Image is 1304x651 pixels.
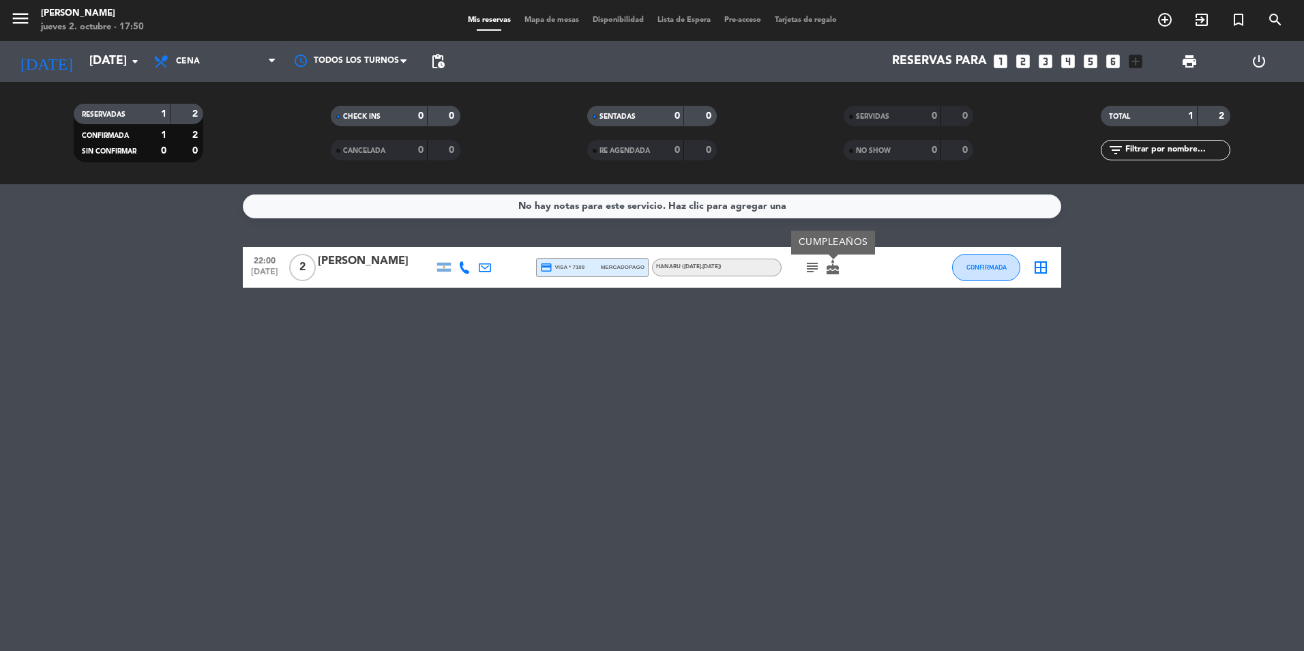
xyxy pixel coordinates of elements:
div: No hay notas para este servicio. Haz clic para agregar una [518,199,786,214]
span: Cena [176,57,200,66]
i: filter_list [1108,142,1124,158]
span: SENTADAS [599,113,636,120]
button: CONFIRMADA [952,254,1020,281]
span: [DATE] [248,267,282,283]
i: arrow_drop_down [127,53,143,70]
span: CANCELADA [343,147,385,154]
div: LOG OUT [1224,41,1294,82]
span: mercadopago [601,263,644,272]
i: add_circle_outline [1157,12,1173,28]
strong: 0 [418,111,424,121]
span: 22:00 [248,252,282,267]
span: CONFIRMADA [82,132,129,139]
span: RESERVADAS [82,111,125,118]
div: CUMPLEAÑOS [791,231,875,255]
i: [DATE] [10,46,83,76]
span: pending_actions [430,53,446,70]
strong: 0 [706,145,714,155]
strong: 1 [161,130,166,140]
span: RE AGENDADA [599,147,650,154]
strong: 0 [418,145,424,155]
span: SERVIDAS [856,113,889,120]
input: Filtrar por nombre... [1124,143,1230,158]
i: power_settings_new [1251,53,1267,70]
span: Reservas para [892,55,987,68]
span: CHECK INS [343,113,381,120]
i: looks_6 [1104,53,1122,70]
strong: 0 [192,146,201,156]
strong: 1 [1188,111,1194,121]
i: turned_in_not [1230,12,1247,28]
i: menu [10,8,31,29]
strong: 2 [1219,111,1227,121]
strong: 0 [962,145,970,155]
button: menu [10,8,31,33]
strong: 0 [449,111,457,121]
strong: 0 [932,111,937,121]
strong: 0 [161,146,166,156]
span: Pre-acceso [717,16,768,24]
span: visa * 7109 [540,261,584,274]
span: Hanaru ([DATE]-[DATE]) [656,264,722,270]
span: Mapa de mesas [518,16,586,24]
strong: 2 [192,130,201,140]
i: exit_to_app [1194,12,1210,28]
span: SIN CONFIRMAR [82,148,136,155]
div: jueves 2. octubre - 17:50 [41,20,144,34]
i: search [1267,12,1284,28]
div: [PERSON_NAME] [41,7,144,20]
span: Disponibilidad [586,16,651,24]
i: looks_two [1014,53,1032,70]
i: border_all [1033,259,1049,276]
i: credit_card [540,261,552,274]
i: looks_5 [1082,53,1099,70]
span: print [1181,53,1198,70]
i: subject [804,259,820,276]
span: Tarjetas de regalo [768,16,844,24]
strong: 0 [675,145,680,155]
strong: 1 [161,109,166,119]
i: add_box [1127,53,1144,70]
i: looks_one [992,53,1009,70]
span: TOTAL [1109,113,1130,120]
strong: 0 [932,145,937,155]
span: 2 [289,254,316,281]
span: NO SHOW [856,147,891,154]
strong: 0 [675,111,680,121]
strong: 0 [962,111,970,121]
span: Lista de Espera [651,16,717,24]
i: looks_3 [1037,53,1054,70]
div: [PERSON_NAME] [318,252,434,270]
strong: 2 [192,109,201,119]
span: Mis reservas [461,16,518,24]
strong: 0 [449,145,457,155]
strong: 0 [706,111,714,121]
i: looks_4 [1059,53,1077,70]
i: cake [825,259,841,276]
span: CONFIRMADA [966,263,1007,271]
